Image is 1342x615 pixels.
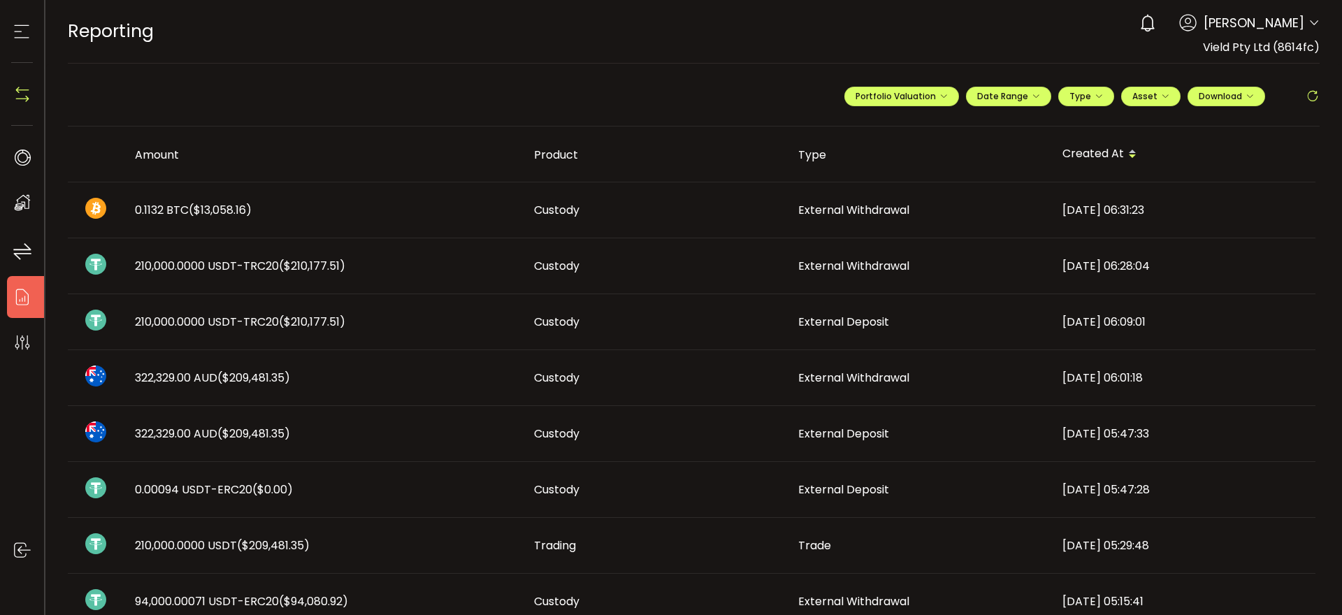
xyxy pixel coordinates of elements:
span: 322,329.00 AUD [135,370,290,386]
span: ($210,177.51) [279,314,345,330]
span: ($209,481.35) [217,370,290,386]
img: usdt_portfolio.svg [85,533,106,554]
div: Product [523,147,787,163]
button: Type [1058,87,1114,106]
button: Download [1188,87,1265,106]
img: aud_portfolio.svg [85,421,106,442]
span: External Withdrawal [798,370,909,386]
img: usdt_portfolio.svg [85,477,106,498]
span: Type [1069,90,1103,102]
img: btc_portfolio.svg [85,198,106,219]
img: aud_portfolio.svg [85,366,106,386]
span: 0.1132 BTC [135,202,252,218]
span: External Deposit [798,314,889,330]
span: ($94,080.92) [279,593,348,609]
img: N4P5cjLOiQAAAABJRU5ErkJggg== [12,84,33,105]
span: Custody [534,370,579,386]
div: Amount [124,147,523,163]
div: [DATE] 05:15:41 [1051,593,1315,609]
span: [PERSON_NAME] [1204,13,1304,32]
span: Custody [534,258,579,274]
span: 0.00094 USDT-ERC20 [135,482,293,498]
span: Custody [534,202,579,218]
span: 94,000.00071 USDT-ERC20 [135,593,348,609]
span: External Withdrawal [798,258,909,274]
iframe: Chat Widget [1272,548,1342,615]
span: Asset [1132,90,1157,102]
div: Created At [1051,143,1315,166]
span: External Withdrawal [798,202,909,218]
span: Portfolio Valuation [856,90,948,102]
span: External Deposit [798,482,889,498]
span: Download [1199,90,1254,102]
div: [DATE] 05:29:48 [1051,537,1315,553]
span: 210,000.0000 USDT-TRC20 [135,258,345,274]
img: usdt_portfolio.svg [85,310,106,331]
div: Type [787,147,1051,163]
span: Custody [534,482,579,498]
button: Date Range [966,87,1051,106]
span: External Withdrawal [798,593,909,609]
span: Custody [534,426,579,442]
span: ($13,058.16) [189,202,252,218]
div: [DATE] 06:09:01 [1051,314,1315,330]
div: [DATE] 05:47:28 [1051,482,1315,498]
span: ($0.00) [252,482,293,498]
span: Trading [534,537,576,553]
span: ($209,481.35) [237,537,310,553]
span: ($209,481.35) [217,426,290,442]
span: 322,329.00 AUD [135,426,290,442]
span: Reporting [68,19,154,43]
span: Custody [534,593,579,609]
div: [DATE] 06:28:04 [1051,258,1315,274]
img: usdt_portfolio.svg [85,589,106,610]
span: Date Range [977,90,1040,102]
span: External Deposit [798,426,889,442]
span: ($210,177.51) [279,258,345,274]
div: [DATE] 06:01:18 [1051,370,1315,386]
button: Portfolio Valuation [844,87,959,106]
div: [DATE] 05:47:33 [1051,426,1315,442]
button: Asset [1121,87,1181,106]
div: [DATE] 06:31:23 [1051,202,1315,218]
span: Custody [534,314,579,330]
span: Trade [798,537,831,553]
span: 210,000.0000 USDT-TRC20 [135,314,345,330]
img: usdt_portfolio.svg [85,254,106,275]
span: 210,000.0000 USDT [135,537,310,553]
span: Vield Pty Ltd (8614fc) [1203,39,1320,55]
